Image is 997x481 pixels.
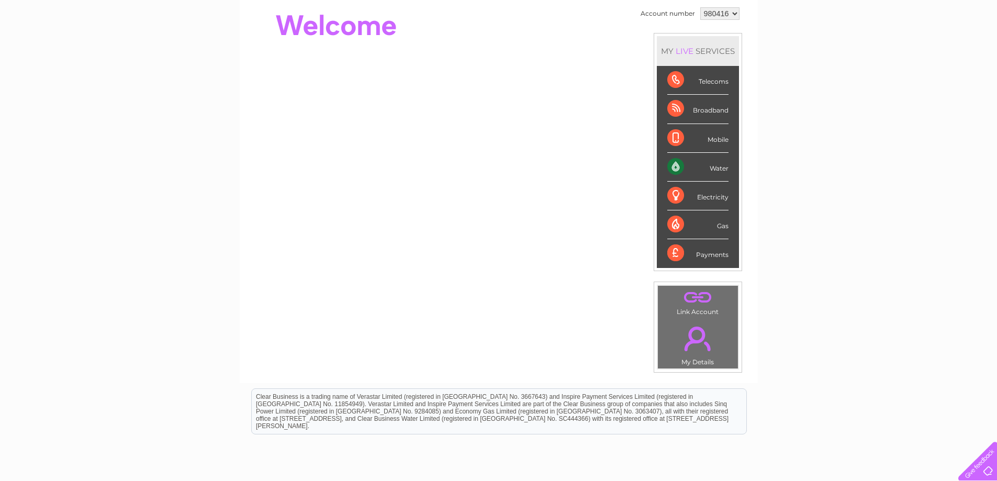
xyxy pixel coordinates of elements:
a: Water [813,44,833,52]
div: Clear Business is a trading name of Verastar Limited (registered in [GEOGRAPHIC_DATA] No. 3667643... [252,6,746,51]
a: . [660,320,735,357]
img: logo.png [35,27,88,59]
div: Payments [667,239,729,267]
div: Gas [667,210,729,239]
div: MY SERVICES [657,36,739,66]
a: Log out [962,44,987,52]
div: Broadband [667,95,729,124]
td: Account number [638,5,698,23]
a: Blog [906,44,921,52]
td: My Details [657,318,738,369]
a: 0333 014 3131 [800,5,872,18]
div: Mobile [667,124,729,153]
div: Water [667,153,729,182]
div: Electricity [667,182,729,210]
div: LIVE [674,46,696,56]
a: . [660,288,735,307]
div: Telecoms [667,66,729,95]
td: Link Account [657,285,738,318]
a: Contact [927,44,953,52]
a: Telecoms [868,44,900,52]
a: Energy [839,44,862,52]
